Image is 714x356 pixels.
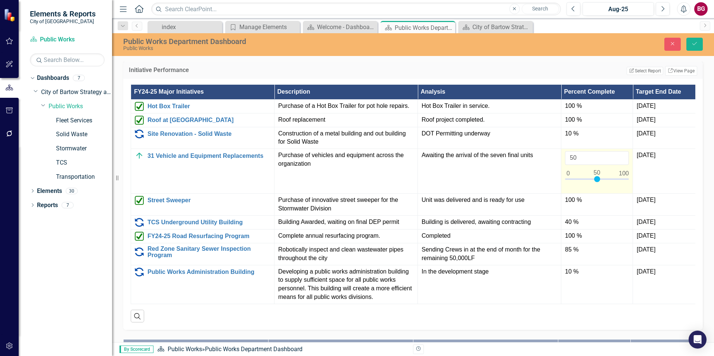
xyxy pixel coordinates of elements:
input: Search Below... [30,53,105,66]
div: 7 [73,75,85,81]
p: Purchase of vehicles and equipment across the organization [278,151,414,168]
img: ClearPoint Strategy [3,8,17,22]
a: Roof at [GEOGRAPHIC_DATA] [148,117,270,124]
a: Solid Waste [56,130,112,139]
p: Building is delivered, awaiting contracting [422,218,557,227]
a: Public Works [168,346,202,353]
img: Completed [135,232,144,241]
span: [DATE] [637,130,655,137]
p: Roof replacement [278,116,414,124]
p: Complete annual resurfacing program. [278,232,414,240]
div: index [162,22,220,32]
a: Fleet Services [56,116,112,125]
div: Manage Elements [239,22,298,32]
p: Hot Box Trailer in service. [422,102,557,110]
div: 10 % [565,268,629,276]
button: Select Report [627,67,663,75]
span: [DATE] [637,116,655,123]
img: Carry Forward [135,268,144,277]
span: [DATE] [637,197,655,203]
a: Elements [37,187,62,196]
img: Carry Forward [135,247,144,256]
a: Transportation [56,173,112,181]
a: 31 Vehicle and Equipment Replacements [148,153,270,159]
p: Robotically inspect and clean wastewater pipes throughout the city [278,246,414,263]
span: Search [532,6,548,12]
a: index [149,22,220,32]
a: City of Bartow Strategy and Performance Dashboard [460,22,531,32]
a: Site Renovation - Solid Waste [148,131,270,137]
a: TCS [56,159,112,167]
a: View Page [665,66,697,76]
div: 7 [62,202,74,208]
div: 100 % [565,102,629,110]
a: TCS Underground Utility Building [148,219,270,226]
p: Purchase of innovative street sweeper for the Stormwater Division [278,196,414,213]
p: Completed [422,232,557,240]
div: Welcome - Dashboard [317,22,376,32]
div: 40 % [565,218,629,227]
div: Public Works [123,46,448,51]
div: Public Works Department Dashboard [123,37,448,46]
a: Public Works Administration Building [148,269,270,275]
div: Public Works Department Dashboard [205,346,302,353]
a: FY24-25 Road Resurfacing Program [148,233,270,240]
img: On Target [135,151,144,160]
span: [DATE] [637,219,655,225]
div: 85 % [565,246,629,254]
input: Search ClearPoint... [151,3,561,16]
span: By Scorecard [119,346,153,353]
img: Carry Forward [135,218,144,227]
h3: Initiative Performance [129,67,390,74]
p: Purchase of a Hot Box Trailer for pot hole repairs. [278,102,414,110]
div: City of Bartow Strategy and Performance Dashboard [472,22,531,32]
div: » [157,345,407,354]
img: Completed [135,116,144,125]
a: Hot Box Trailer [148,103,270,110]
a: City of Bartow Strategy and Performance Dashboard [41,88,112,97]
a: Reports [37,201,58,210]
button: Aug-25 [583,2,654,16]
a: Red Zone Sanitary Sewer Inspection Program [148,246,270,259]
p: Awaiting the arrival of the seven final units [422,151,557,160]
p: Roof project completed. [422,116,557,124]
button: Search [522,4,559,14]
p: Developing a public works administration building to supply sufficient space for all public works... [278,268,414,302]
img: Completed [135,196,144,205]
div: 10 % [565,129,629,138]
a: Dashboards [37,74,69,82]
span: [DATE] [637,152,655,158]
p: DOT Permitting underway [422,129,557,138]
span: [DATE] [637,246,655,253]
span: Elements & Reports [30,9,96,18]
p: Sending Crews in at the end of month for the remaining 50,000LF [422,246,557,263]
p: In the development stage [422,268,557,276]
button: BG [694,2,708,16]
p: Unit was delivered and is ready for use [422,196,557,204]
div: 100 % [565,232,629,240]
span: [DATE] [637,103,655,109]
div: Open Intercom Messenger [689,331,707,349]
a: Stormwater [56,144,112,153]
span: [DATE] [637,268,655,275]
img: Carry Forward [135,129,144,138]
p: Building Awarded, waiting on final DEP permit [278,218,414,227]
span: [DATE] [637,232,655,239]
small: City of [GEOGRAPHIC_DATA] [30,18,96,24]
a: Public Works [49,102,112,111]
div: Aug-25 [585,5,651,14]
a: Public Works [30,35,105,44]
img: Completed [135,102,144,111]
div: 100 % [565,196,629,204]
p: Construction of a metal building and out building for Solid Waste [278,129,414,147]
a: Manage Elements [227,22,298,32]
div: 100 % [565,116,629,124]
div: Public Works Department Dashboard [395,23,453,32]
div: 30 [66,188,78,194]
a: Welcome - Dashboard [305,22,376,32]
a: Street Sweeper [148,197,270,204]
